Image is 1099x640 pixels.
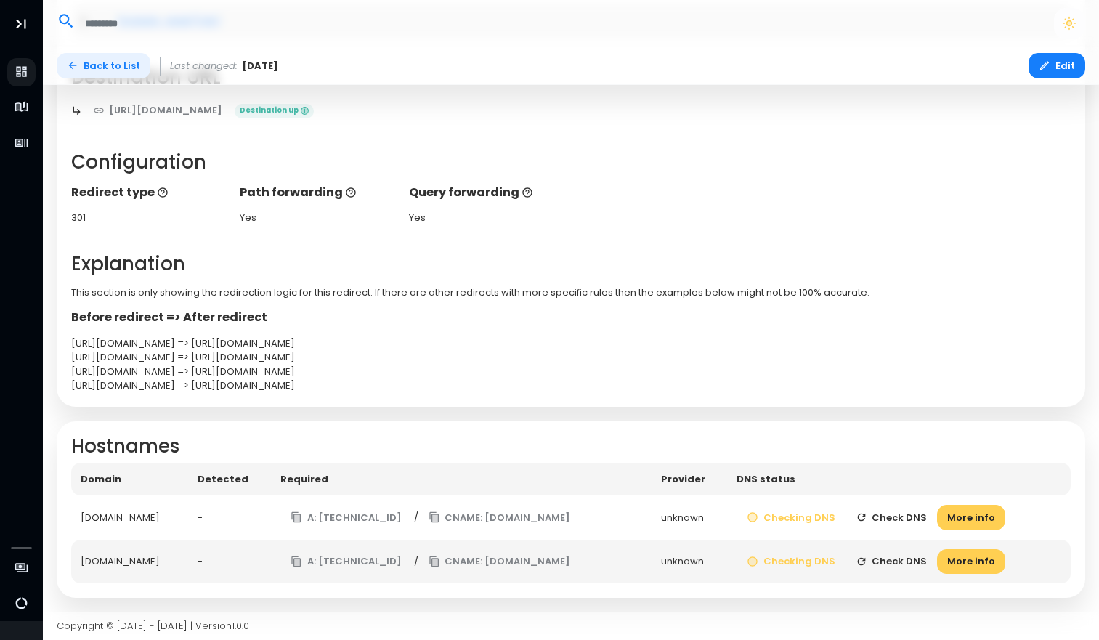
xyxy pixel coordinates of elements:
[661,554,718,569] div: unknown
[188,495,272,540] td: -
[280,505,412,530] button: A: [TECHNICAL_ID]
[409,184,564,201] p: Query forwarding
[737,505,845,530] button: Checking DNS
[409,211,564,225] div: Yes
[71,309,1071,326] p: Before redirect => After redirect
[845,549,938,575] button: Check DNS
[81,554,179,569] div: [DOMAIN_NAME]
[188,540,272,584] td: -
[71,253,1071,275] h2: Explanation
[83,98,233,123] a: [URL][DOMAIN_NAME]
[71,66,1071,89] h2: Destination URL
[240,211,394,225] div: Yes
[71,336,1071,351] div: [URL][DOMAIN_NAME] => [URL][DOMAIN_NAME]
[271,463,652,496] th: Required
[170,59,238,73] span: Last changed:
[661,511,718,525] div: unknown
[271,540,652,584] td: /
[71,435,1071,458] h2: Hostnames
[242,59,278,73] span: [DATE]
[235,104,314,118] span: Destination up
[57,53,150,78] a: Back to List
[57,619,249,633] span: Copyright © [DATE] - [DATE] | Version 1.0.0
[7,10,35,38] button: Toggle Aside
[71,350,1071,365] div: [URL][DOMAIN_NAME] => [URL][DOMAIN_NAME]
[71,285,1071,300] p: This section is only showing the redirection logic for this redirect. If there are other redirect...
[727,463,1071,496] th: DNS status
[737,549,845,575] button: Checking DNS
[240,184,394,201] p: Path forwarding
[652,463,727,496] th: Provider
[71,184,226,201] p: Redirect type
[271,495,652,540] td: /
[280,549,412,575] button: A: [TECHNICAL_ID]
[937,505,1005,530] button: More info
[81,511,179,525] div: [DOMAIN_NAME]
[418,549,581,575] button: CNAME: [DOMAIN_NAME]
[71,365,1071,379] div: [URL][DOMAIN_NAME] => [URL][DOMAIN_NAME]
[845,505,938,530] button: Check DNS
[71,378,1071,393] div: [URL][DOMAIN_NAME] => [URL][DOMAIN_NAME]
[418,505,581,530] button: CNAME: [DOMAIN_NAME]
[188,463,272,496] th: Detected
[1029,53,1085,78] button: Edit
[71,211,226,225] div: 301
[71,151,1071,174] h2: Configuration
[937,549,1005,575] button: More info
[71,463,188,496] th: Domain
